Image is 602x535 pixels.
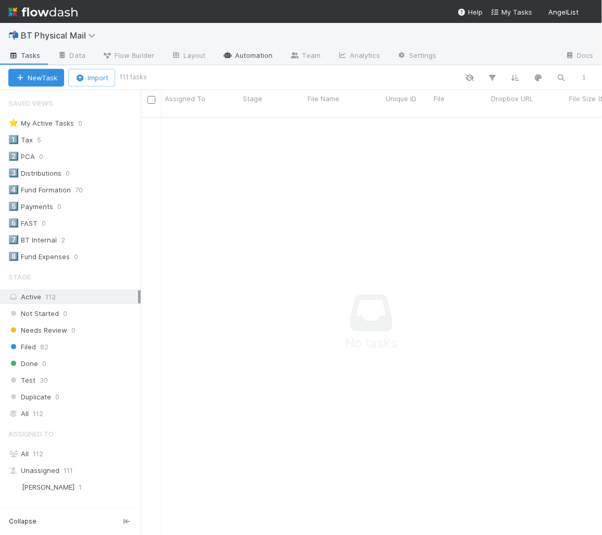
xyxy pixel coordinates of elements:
[8,357,38,370] span: Done
[22,483,75,491] span: [PERSON_NAME]
[8,447,138,460] div: All
[68,69,115,87] button: Import
[8,184,71,197] div: Fund Formation
[8,218,19,227] span: 6️⃣
[8,200,53,213] div: Payments
[102,50,154,60] span: Flow Builder
[388,48,445,65] a: Settings
[386,93,416,104] span: Unique ID
[61,234,76,247] span: 2
[8,324,67,337] span: Needs Review
[8,234,57,247] div: BT Internal
[8,341,36,354] span: Filed
[8,374,35,387] span: Test
[78,117,93,130] span: 0
[8,167,62,180] div: Distributions
[74,250,89,263] span: 0
[55,391,59,404] span: 0
[214,48,281,65] a: Automation
[165,93,205,104] span: Assigned To
[583,7,594,18] img: avatar_7e1c67d1-c55a-4d71-9394-c171c6adeb61.png
[8,391,51,404] span: Duplicate
[8,407,138,420] div: All
[8,168,19,177] span: 3️⃣
[458,7,483,17] div: Help
[8,202,19,211] span: 5️⃣
[281,48,329,65] a: Team
[557,48,602,65] a: Docs
[491,8,532,16] span: My Tasks
[8,307,59,320] span: Not Started
[8,118,19,127] span: ⭐
[57,200,72,213] span: 0
[243,93,262,104] span: Stage
[8,152,19,161] span: 2️⃣
[8,93,53,114] span: Saved Views
[163,48,214,65] a: Layout
[148,96,155,104] input: Toggle All Rows Selected
[8,217,38,230] div: FAST
[37,133,52,147] span: 5
[21,30,101,41] span: BT Physical Mail
[8,252,19,261] span: 8️⃣
[63,307,67,320] span: 0
[40,341,48,354] span: 82
[491,93,533,104] span: Dropbox URL
[329,48,388,65] a: Analytics
[8,482,19,492] img: avatar_d6b50140-ca82-482e-b0bf-854821fc5d82.png
[119,72,147,82] small: 111 tasks
[8,31,19,40] span: 📬
[8,185,19,194] span: 4️⃣
[42,357,46,370] span: 0
[49,48,94,65] a: Data
[8,135,19,144] span: 1️⃣
[8,117,74,130] div: My Active Tasks
[33,407,43,420] span: 112
[8,266,31,287] span: Stage
[64,464,73,477] span: 111
[40,374,48,387] span: 30
[9,517,36,526] span: Collapse
[491,7,532,17] a: My Tasks
[549,8,579,16] span: AngelList
[8,235,19,244] span: 7️⃣
[8,69,64,87] button: NewTask
[8,50,41,60] span: Tasks
[45,293,56,301] span: 112
[8,464,138,477] div: Unassigned
[75,184,93,197] span: 70
[39,150,54,163] span: 0
[66,167,80,180] span: 0
[8,133,33,147] div: Tax
[42,217,56,230] span: 0
[8,423,54,444] span: Assigned To
[79,481,82,494] span: 1
[8,290,138,303] div: Active
[8,3,78,21] img: logo-inverted-e16ddd16eac7371096b0.svg
[94,48,163,65] a: Flow Builder
[308,93,339,104] span: File Name
[33,449,43,458] span: 112
[8,150,35,163] div: PCA
[71,324,76,337] span: 0
[434,93,445,104] span: File
[8,250,70,263] div: Fund Expenses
